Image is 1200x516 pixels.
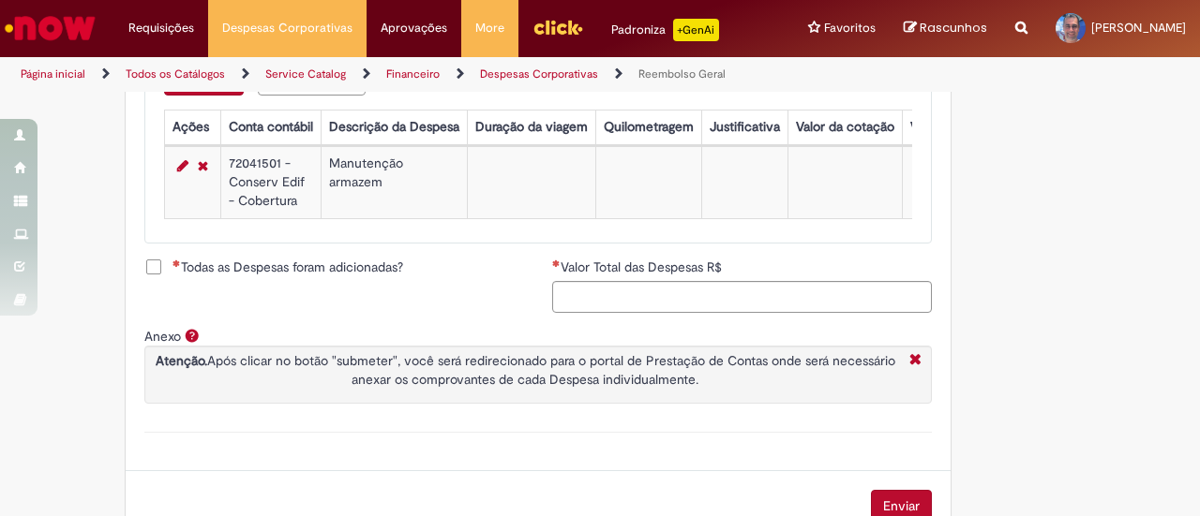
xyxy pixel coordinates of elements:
span: Aprovações [381,19,447,37]
td: 72041501 - Conserv Edif - Cobertura [220,146,321,218]
p: Após clicar no botão "submeter", você será redirecionado para o portal de Prestação de Contas ond... [150,351,900,389]
img: ServiceNow [2,9,98,47]
a: Reembolso Geral [638,66,726,81]
th: Conta contábil [220,110,321,144]
p: +GenAi [673,19,719,41]
span: Rascunhos [920,19,987,37]
span: Requisições [128,19,194,37]
div: Padroniza [611,19,719,41]
span: [PERSON_NAME] [1091,20,1186,36]
th: Justificativa [701,110,787,144]
a: Rascunhos [904,20,987,37]
th: Quilometragem [595,110,701,144]
ul: Trilhas de página [14,57,786,92]
i: Fechar More information Por anexo [905,351,926,371]
img: click_logo_yellow_360x200.png [532,13,583,41]
strong: Atenção. [156,352,207,369]
td: Manutenção armazem [321,146,467,218]
a: Remover linha 1 [193,155,213,177]
span: Valor Total das Despesas R$ [561,258,726,275]
label: Anexo [144,328,181,345]
a: Todos os Catálogos [126,66,225,81]
span: Ajuda para Anexo [181,328,203,343]
span: More [475,19,504,37]
a: Financeiro [386,66,440,81]
a: Editar Linha 1 [172,155,193,177]
th: Duração da viagem [467,110,595,144]
th: Descrição da Despesa [321,110,467,144]
span: Despesas Corporativas [222,19,352,37]
input: Valor Total das Despesas R$ [552,281,932,313]
a: Service Catalog [265,66,346,81]
th: Valor por Litro [902,110,1001,144]
span: Necessários [552,259,561,267]
a: Página inicial [21,66,85,81]
th: Ações [164,110,220,144]
a: Despesas Corporativas [480,66,598,81]
span: Necessários [172,259,181,267]
span: Todas as Despesas foram adicionadas? [172,258,403,276]
span: Favoritos [824,19,876,37]
th: Valor da cotação [787,110,902,144]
